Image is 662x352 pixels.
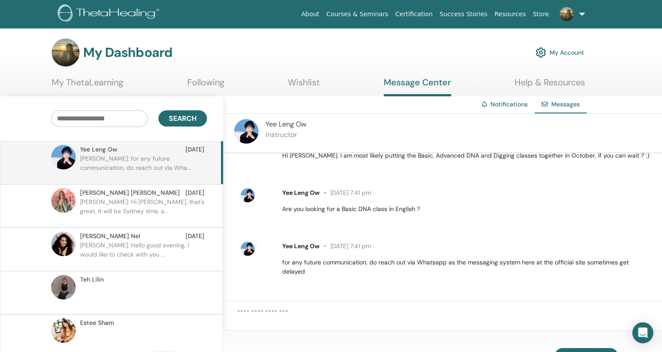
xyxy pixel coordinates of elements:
span: [DATE] 7:41 pm [319,189,371,197]
a: About [298,6,322,22]
a: Courses & Seminars [323,6,392,22]
p: [PERSON_NAME]: for any future communication, do reach out via Wha... [80,154,207,180]
a: My Account [536,43,584,62]
img: default.jpg [51,145,76,169]
img: default.jpg [560,7,574,21]
span: [PERSON_NAME] [PERSON_NAME] [80,188,180,197]
span: Yee Leng Ow [282,242,319,250]
img: default.jpg [52,39,80,67]
p: Hi [PERSON_NAME]. I am most likely putting the Basic, Advanced DNA and Digging classes together i... [282,151,652,160]
img: cog.svg [536,45,546,60]
img: default.jpg [51,318,76,343]
a: My ThetaLearning [52,77,123,94]
p: [PERSON_NAME]: Hello good evening, I would like to check with you ... [80,241,207,267]
span: [DATE] [186,188,204,197]
img: default.jpg [51,275,76,299]
span: Estee Sham [80,318,114,327]
span: Yee Leng Ow [80,145,117,154]
span: Teh Lilin [80,275,104,284]
span: Search [169,114,196,123]
p: Are you looking for a Basic DNA class in English ? [282,204,652,214]
span: [DATE] [186,232,204,241]
span: Yee Leng Ow [266,120,306,129]
p: for any future communication, do reach out via Whatsapp as the messaging system here at the offic... [282,258,652,276]
a: Resources [491,6,529,22]
button: Search [158,110,207,127]
div: Open Intercom Messenger [632,322,653,343]
a: Following [187,77,224,94]
span: [DATE] [186,145,204,154]
a: Notifications [490,100,528,108]
a: Certification [392,6,436,22]
a: Wishlist [288,77,320,94]
a: Success Stories [436,6,491,22]
a: Message Center [384,77,451,96]
p: [PERSON_NAME]: Hi [PERSON_NAME], that's great. It will be Sydney time, s... [80,197,207,224]
a: Help & Resources [515,77,585,94]
img: default.jpg [51,232,76,256]
span: [DATE] 7:41 pm [319,242,371,250]
span: Messages [551,100,580,108]
h3: My Dashboard [83,45,172,60]
img: default.jpg [234,119,259,144]
img: default.jpg [241,242,255,256]
span: Yee Leng Ow [282,189,319,197]
img: logo.png [58,4,162,24]
p: Instructor [266,130,306,140]
img: default.jpg [241,188,255,202]
a: Store [529,6,553,22]
span: [PERSON_NAME] Nel [80,232,140,241]
img: default.jpg [51,188,76,213]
